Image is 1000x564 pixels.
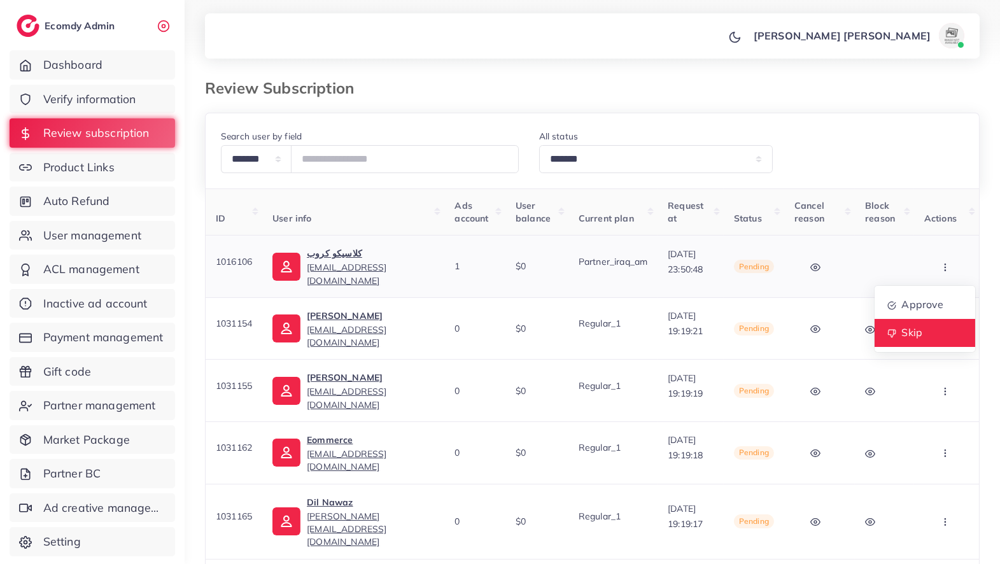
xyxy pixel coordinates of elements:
a: User management [10,221,175,250]
a: Ad creative management [10,493,175,523]
p: [DATE] 19:19:21 [668,308,714,339]
a: Dashboard [10,50,175,80]
div: $0 [516,322,558,335]
span: [EMAIL_ADDRESS][DOMAIN_NAME] [307,324,386,348]
div: 1 [454,260,495,272]
span: Product Links [43,159,115,176]
img: ic-user-info.36bf1079.svg [272,507,300,535]
span: User info [272,213,311,224]
p: [PERSON_NAME] [PERSON_NAME] [754,28,931,43]
p: Dil Nawaz [307,495,434,510]
p: [DATE] 23:50:48 [668,246,714,277]
span: Skip [901,326,922,339]
p: Regular_1 [579,316,647,331]
span: [EMAIL_ADDRESS][DOMAIN_NAME] [307,386,386,410]
a: Market Package [10,425,175,455]
span: Pending [734,322,774,336]
span: Block reason [865,200,895,224]
span: Verify information [43,91,136,108]
span: Approve [901,298,943,311]
a: [PERSON_NAME] [PERSON_NAME]avatar [747,23,969,48]
p: Regular_1 [579,378,647,393]
div: 0 [454,515,495,528]
span: Payment management [43,329,164,346]
div: 0 [454,322,495,335]
span: ACL management [43,261,139,278]
span: Review subscription [43,125,150,141]
p: 1016106 [216,254,252,269]
a: Setting [10,527,175,556]
img: logo [17,15,39,37]
a: [PERSON_NAME][EMAIL_ADDRESS][DOMAIN_NAME] [307,370,434,411]
p: 1031154 [216,316,252,331]
p: [DATE] 19:19:17 [668,501,714,532]
span: ID [216,213,225,224]
a: Eommerce[EMAIL_ADDRESS][DOMAIN_NAME] [307,432,434,474]
p: 1031155 [216,378,252,393]
span: User balance [516,200,551,224]
span: Ads account [454,200,488,224]
div: $0 [516,260,558,272]
span: [EMAIL_ADDRESS][DOMAIN_NAME] [307,262,386,286]
label: Search user by field [221,130,302,143]
p: [DATE] 19:19:19 [668,370,714,401]
a: Partner BC [10,459,175,488]
p: Eommerce [307,432,434,448]
span: Current plan [579,213,634,224]
a: Gift code [10,357,175,386]
label: All status [539,130,579,143]
p: 1031162 [216,440,252,455]
div: 0 [454,446,495,459]
p: كلاسيكو كروب [307,246,434,261]
span: Partner management [43,397,156,414]
a: Dil Nawaz[PERSON_NAME][EMAIL_ADDRESS][DOMAIN_NAME] [307,495,434,549]
p: Regular_1 [579,509,647,524]
a: Inactive ad account [10,289,175,318]
span: Ad creative management [43,500,165,516]
a: [PERSON_NAME][EMAIL_ADDRESS][DOMAIN_NAME] [307,308,434,349]
span: Auto Refund [43,193,110,209]
div: 0 [454,384,495,397]
h3: Review Subscription [205,79,364,97]
p: Regular_1 [579,440,647,455]
span: Actions [924,213,957,224]
span: Dashboard [43,57,102,73]
div: $0 [516,446,558,459]
span: Partner BC [43,465,101,482]
img: ic-user-info.36bf1079.svg [272,314,300,342]
span: Pending [734,384,774,398]
span: Pending [734,260,774,274]
span: [EMAIL_ADDRESS][DOMAIN_NAME] [307,448,386,472]
p: [PERSON_NAME] [307,370,434,385]
div: $0 [516,515,558,528]
span: Inactive ad account [43,295,148,312]
p: Partner_iraq_am [579,254,647,269]
a: Review subscription [10,118,175,148]
span: User management [43,227,141,244]
a: logoEcomdy Admin [17,15,118,37]
p: [DATE] 19:19:18 [668,432,714,463]
span: Pending [734,446,774,460]
a: Product Links [10,153,175,182]
img: avatar [939,23,964,48]
a: ACL management [10,255,175,284]
span: Status [734,213,762,224]
span: Pending [734,514,774,528]
a: Auto Refund [10,187,175,216]
a: Payment management [10,323,175,352]
span: Request at [668,200,703,224]
a: Verify information [10,85,175,114]
p: 1031165 [216,509,252,524]
p: [PERSON_NAME] [307,308,434,323]
span: Setting [43,533,81,550]
a: كلاسيكو كروب[EMAIL_ADDRESS][DOMAIN_NAME] [307,246,434,287]
span: Market Package [43,432,130,448]
div: $0 [516,384,558,397]
img: ic-user-info.36bf1079.svg [272,377,300,405]
span: Cancel reason [794,200,824,224]
a: Partner management [10,391,175,420]
span: Gift code [43,363,91,380]
h2: Ecomdy Admin [45,20,118,32]
img: ic-user-info.36bf1079.svg [272,439,300,467]
span: [PERSON_NAME][EMAIL_ADDRESS][DOMAIN_NAME] [307,511,386,548]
